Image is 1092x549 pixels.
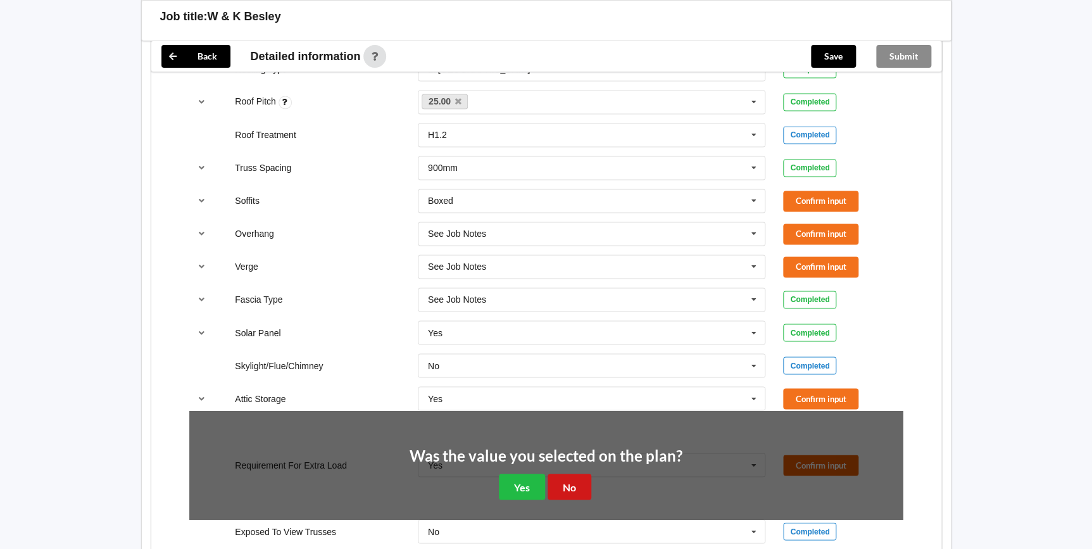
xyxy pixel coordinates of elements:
[189,222,214,245] button: reference-toggle
[189,387,214,410] button: reference-toggle
[428,328,442,337] div: Yes
[428,394,442,403] div: Yes
[235,526,336,536] label: Exposed To View Trusses
[235,262,258,272] label: Verge
[235,130,296,140] label: Roof Treatment
[189,288,214,311] button: reference-toggle
[208,9,281,24] h3: W & K Besley
[235,393,286,403] label: Attic Storage
[189,255,214,278] button: reference-toggle
[783,324,836,341] div: Completed
[428,361,439,370] div: No
[548,474,591,500] button: No
[235,229,273,239] label: Overhang
[811,45,856,68] button: Save
[783,256,858,277] button: Confirm input
[410,446,682,465] h2: Was the value you selected on the plan?
[235,163,291,173] label: Truss Spacing
[428,163,458,172] div: 900mm
[428,229,486,238] div: See Job Notes
[783,159,836,177] div: Completed
[428,262,486,271] div: See Job Notes
[235,294,282,305] label: Fascia Type
[235,360,323,370] label: Skylight/Flue/Chimney
[422,94,468,109] a: 25.00
[251,51,361,62] span: Detailed information
[160,9,208,24] h3: Job title:
[428,295,486,304] div: See Job Notes
[783,388,858,409] button: Confirm input
[161,45,230,68] button: Back
[783,291,836,308] div: Completed
[783,126,836,144] div: Completed
[189,189,214,212] button: reference-toggle
[428,196,453,205] div: Boxed
[189,156,214,179] button: reference-toggle
[783,93,836,111] div: Completed
[783,191,858,211] button: Confirm input
[428,527,439,536] div: No
[189,91,214,113] button: reference-toggle
[189,321,214,344] button: reference-toggle
[428,130,447,139] div: H1.2
[499,474,545,500] button: Yes
[783,522,836,540] div: Completed
[235,196,260,206] label: Soffits
[783,224,858,244] button: Confirm input
[428,65,530,73] div: 1. [GEOGRAPHIC_DATA]
[783,357,836,374] div: Completed
[235,327,280,338] label: Solar Panel
[235,96,278,106] label: Roof Pitch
